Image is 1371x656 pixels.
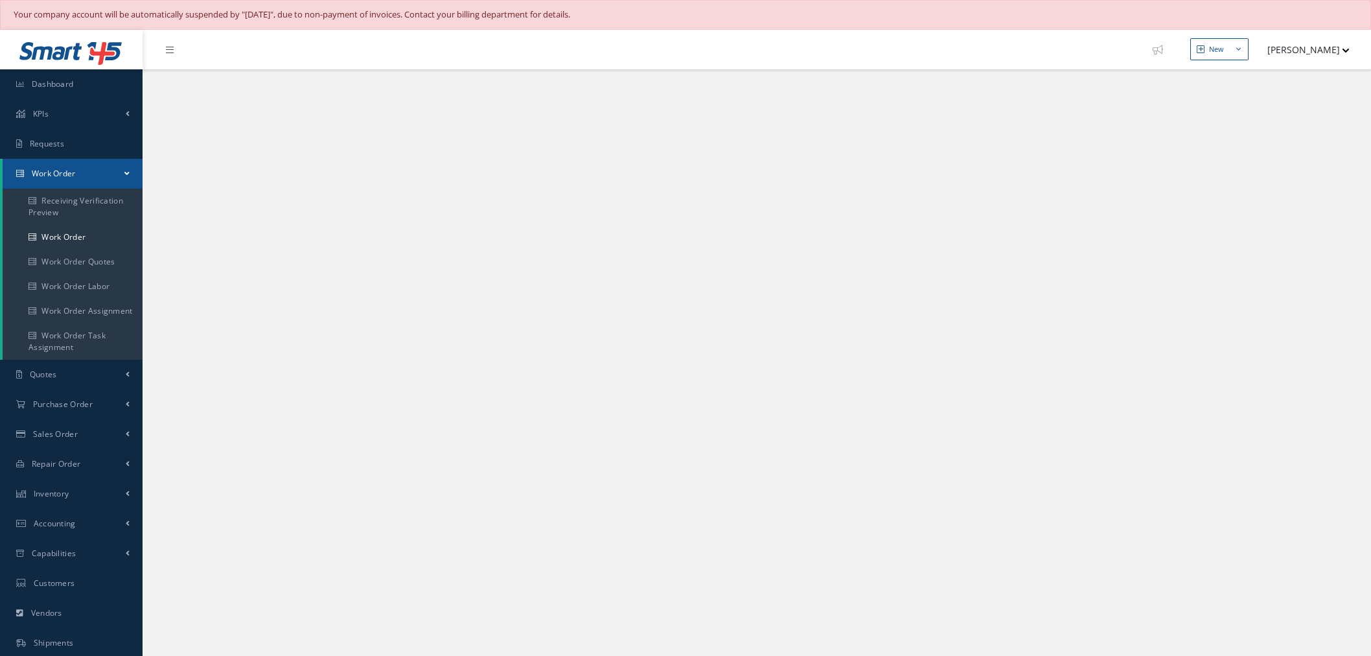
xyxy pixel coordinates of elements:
span: Vendors [31,607,62,618]
a: Work Order [3,225,143,250]
span: Sales Order [33,428,78,439]
span: Work Order [32,168,76,179]
span: Purchase Order [33,399,93,410]
a: Show Tips [1146,30,1180,69]
span: Inventory [34,488,69,499]
span: Accounting [34,518,76,529]
div: New [1209,44,1224,55]
a: Work Order Assignment [3,299,143,323]
span: KPIs [33,108,49,119]
span: Requests [30,138,64,149]
a: Receiving Verification Preview [3,189,143,225]
span: Dashboard [32,78,74,89]
span: Capabilities [32,548,76,559]
span: Repair Order [32,458,81,469]
button: [PERSON_NAME] [1255,37,1350,62]
span: Quotes [30,369,57,380]
a: Work Order Task Assignment [3,323,143,360]
a: Work Order Quotes [3,250,143,274]
a: Work Order [3,159,143,189]
div: Your company account will be automatically suspended by "[DATE]", due to non-payment of invoices.... [14,8,1357,21]
button: New [1190,38,1249,61]
span: Shipments [34,637,74,648]
a: Work Order Labor [3,274,143,299]
span: Customers [34,578,75,589]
